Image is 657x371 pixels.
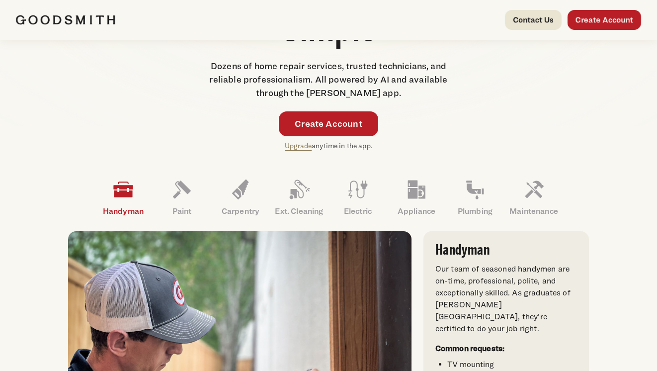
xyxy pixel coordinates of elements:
[211,205,270,217] p: Carpentry
[328,172,387,223] a: Electric
[270,172,328,223] a: Ext. Cleaning
[209,61,447,98] span: Dozens of home repair services, trusted technicians, and reliable professionalism. All powered by...
[16,15,115,25] img: Goodsmith
[447,359,577,371] li: TV mounting
[270,205,328,217] p: Ext. Cleaning
[435,263,577,335] p: Our team of seasoned handymen are on-time, professional, polite, and exceptionally skilled. As gr...
[211,172,270,223] a: Carpentry
[568,10,641,30] a: Create Account
[435,344,505,353] strong: Common requests:
[153,205,211,217] p: Paint
[504,172,563,223] a: Maintenance
[387,172,446,223] a: Appliance
[446,172,504,223] a: Plumbing
[285,141,312,150] a: Upgrade
[435,243,577,257] h3: Handyman
[285,140,372,152] p: anytime in the app.
[505,10,562,30] a: Contact Us
[387,205,446,217] p: Appliance
[279,111,378,136] a: Create Account
[504,205,563,217] p: Maintenance
[94,205,153,217] p: Handyman
[446,205,504,217] p: Plumbing
[153,172,211,223] a: Paint
[94,172,153,223] a: Handyman
[328,205,387,217] p: Electric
